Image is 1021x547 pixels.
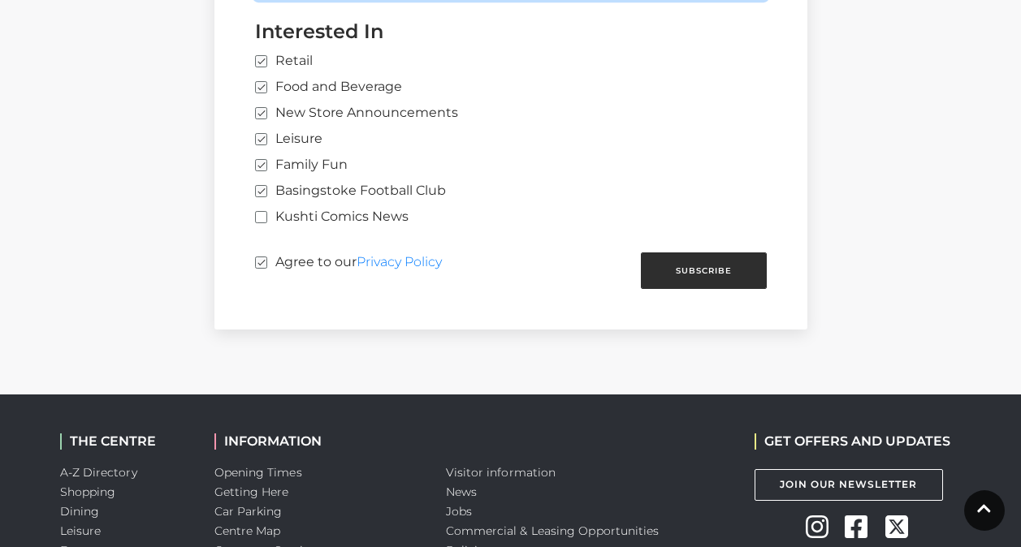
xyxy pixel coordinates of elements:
h4: Interested In [255,19,767,43]
h2: THE CENTRE [60,433,190,449]
label: Food and Beverage [255,77,402,97]
label: Basingstoke Football Club [255,181,446,200]
a: A-Z Directory [60,465,137,480]
h2: INFORMATION [214,433,422,449]
label: New Store Announcements [255,103,458,123]
a: Join Our Newsletter [755,469,943,501]
label: Agree to our [255,252,442,282]
a: Centre Map [214,523,281,538]
label: Leisure [255,129,322,149]
a: Commercial & Leasing Opportunities [446,523,660,538]
label: Family Fun [255,155,348,174]
a: News [446,485,477,499]
a: Car Parking [214,504,283,519]
label: Retail [255,51,313,71]
a: Privacy Policy [357,254,442,269]
a: Opening Times [214,465,302,480]
label: Kushti Comics News [255,207,409,226]
a: Leisure [60,523,102,538]
a: Jobs [446,504,472,519]
h2: GET OFFERS AND UPDATES [755,433,950,449]
a: Dining [60,504,100,519]
a: Visitor information [446,465,556,480]
button: Subscribe [641,252,767,289]
a: Getting Here [214,485,289,499]
a: Shopping [60,485,116,499]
